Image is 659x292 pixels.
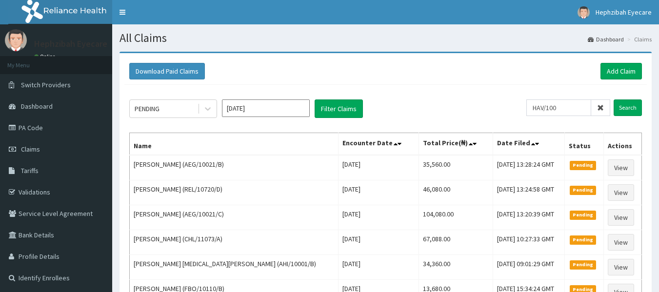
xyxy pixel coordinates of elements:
span: Hephzibah Eyecare [596,8,652,17]
th: Total Price(₦) [419,133,493,156]
th: Encounter Date [339,133,419,156]
td: [PERSON_NAME] [MEDICAL_DATA][PERSON_NAME] (AHI/10001/B) [130,255,339,280]
input: Select Month and Year [222,99,310,117]
th: Date Filed [493,133,564,156]
td: [DATE] 10:27:33 GMT [493,230,564,255]
td: [DATE] 13:20:39 GMT [493,205,564,230]
a: View [608,159,634,176]
td: [PERSON_NAME] (REL/10720/D) [130,180,339,205]
th: Name [130,133,339,156]
td: [PERSON_NAME] (AEG/10021/C) [130,205,339,230]
div: PENDING [135,104,160,114]
a: View [608,184,634,201]
h1: All Claims [120,32,652,44]
td: [DATE] [339,230,419,255]
td: 34,360.00 [419,255,493,280]
a: View [608,259,634,275]
button: Filter Claims [315,99,363,118]
span: Pending [570,161,597,170]
span: Dashboard [21,102,53,111]
span: Pending [570,260,597,269]
span: Pending [570,211,597,219]
span: Pending [570,235,597,244]
a: Add Claim [600,63,642,79]
td: [DATE] [339,255,419,280]
img: User Image [5,29,27,51]
span: Switch Providers [21,80,71,89]
a: View [608,209,634,226]
th: Actions [604,133,642,156]
span: Pending [570,186,597,195]
a: Dashboard [588,35,624,43]
input: Search by HMO ID [526,99,591,116]
td: [PERSON_NAME] (CHL/11073/A) [130,230,339,255]
td: [DATE] 13:24:58 GMT [493,180,564,205]
img: User Image [578,6,590,19]
input: Search [614,99,642,116]
a: View [608,234,634,251]
td: [DATE] [339,205,419,230]
td: [DATE] [339,155,419,180]
td: 35,560.00 [419,155,493,180]
li: Claims [625,35,652,43]
td: [DATE] 09:01:29 GMT [493,255,564,280]
th: Status [564,133,604,156]
button: Download Paid Claims [129,63,205,79]
td: [PERSON_NAME] (AEG/10021/B) [130,155,339,180]
td: 67,088.00 [419,230,493,255]
td: 46,080.00 [419,180,493,205]
td: [DATE] 13:28:24 GMT [493,155,564,180]
a: Online [34,53,58,60]
td: [DATE] [339,180,419,205]
p: Hephzibah Eyecare [34,39,107,48]
span: Tariffs [21,166,39,175]
td: 104,080.00 [419,205,493,230]
span: Claims [21,145,40,154]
